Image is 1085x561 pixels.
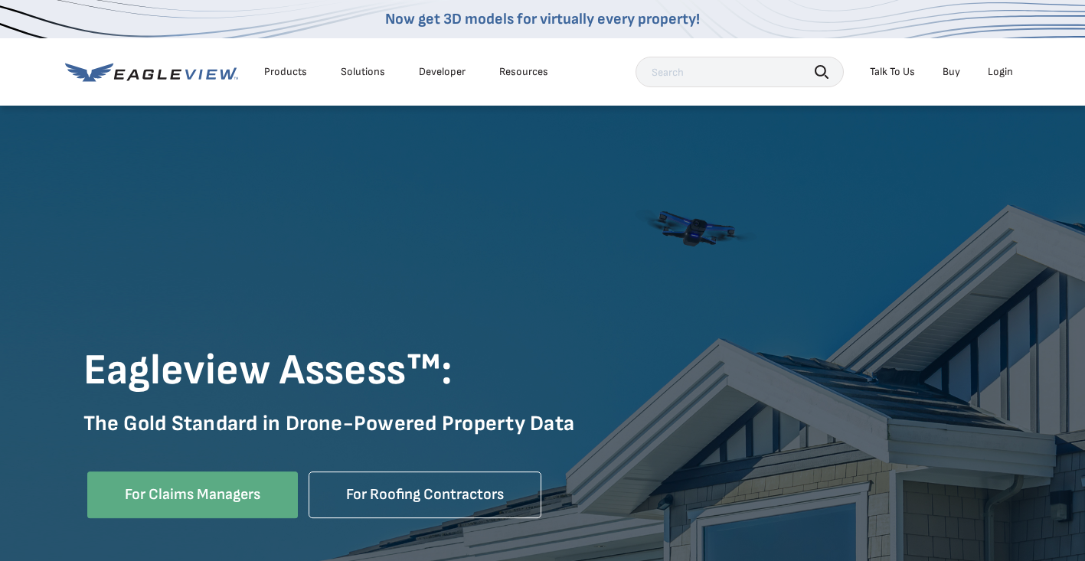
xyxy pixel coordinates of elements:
a: Buy [943,65,960,79]
h1: Eagleview Assess™: [83,344,1002,398]
input: Search [636,57,844,87]
a: For Roofing Contractors [309,471,541,518]
div: Solutions [341,65,385,79]
div: Resources [499,65,548,79]
a: For Claims Managers [87,471,298,518]
div: Talk To Us [870,65,915,79]
div: Products [264,65,307,79]
a: Now get 3D models for virtually every property! [385,10,700,28]
div: Login [988,65,1013,79]
strong: The Gold Standard in Drone-Powered Property Data [83,411,575,436]
a: Developer [419,65,466,79]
